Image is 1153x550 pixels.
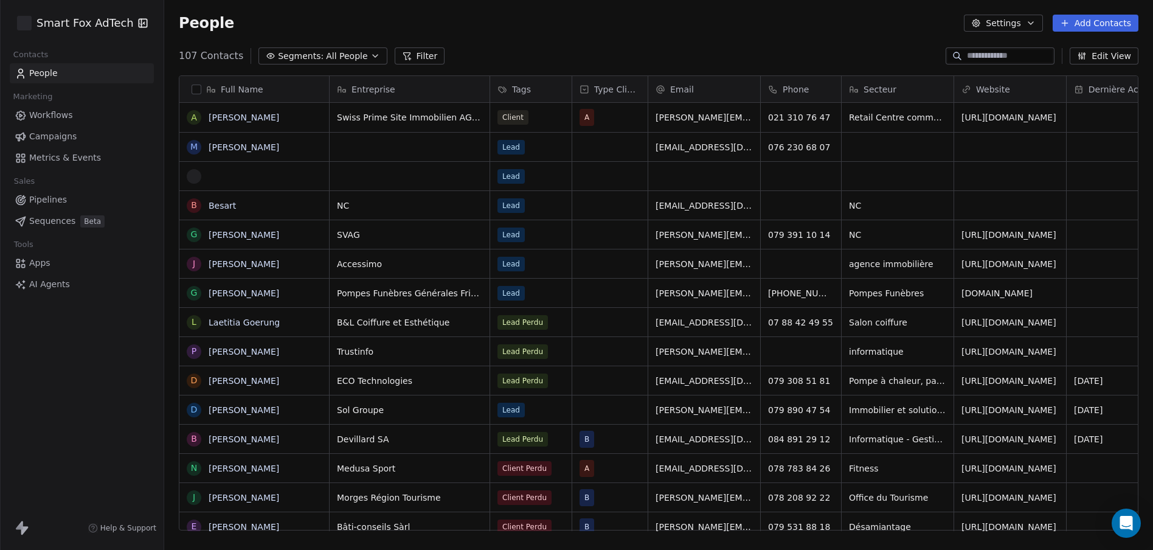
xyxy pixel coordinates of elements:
a: [PERSON_NAME] [209,405,279,415]
span: B [584,492,589,504]
span: 078 783 84 26 [768,462,834,475]
div: Entreprise [330,76,490,102]
span: Lead [497,286,525,301]
span: [EMAIL_ADDRESS][DOMAIN_NAME] [656,200,753,212]
button: Smart Fox AdTech [15,13,130,33]
div: M [190,141,198,153]
span: Bâti-conseils Sàrl [337,521,482,533]
a: Pipelines [10,190,154,210]
span: Lead [497,257,525,271]
span: Marketing [8,88,58,106]
span: Phone [783,83,809,96]
span: Client Perdu [497,490,552,505]
a: [PERSON_NAME] [209,376,279,386]
span: Contacts [8,46,54,64]
span: Retail Centre commercial [849,111,946,124]
span: [EMAIL_ADDRESS][DOMAIN_NAME] [656,141,753,153]
button: Edit View [1070,47,1138,64]
span: Medusa Sport [337,462,482,475]
a: SequencesBeta [10,211,154,231]
a: [PERSON_NAME] [209,434,279,444]
span: [PHONE_NUMBER] [768,287,834,299]
span: Segments: [278,50,324,63]
span: 076 230 68 07 [768,141,834,153]
span: [EMAIL_ADDRESS][DOMAIN_NAME] [656,375,753,387]
span: SVAG [337,229,482,241]
div: B [191,433,197,445]
div: B [191,199,197,212]
span: [PERSON_NAME][EMAIL_ADDRESS][PERSON_NAME][DOMAIN_NAME] [656,521,753,533]
a: [PERSON_NAME] [209,464,279,473]
span: 079 391 10 14 [768,229,834,241]
span: Client Perdu [497,461,552,476]
span: [EMAIL_ADDRESS][DOMAIN_NAME] [656,462,753,475]
a: [URL][DOMAIN_NAME] [961,434,1056,444]
span: Accessimo [337,258,482,270]
div: J [193,257,195,270]
span: ECO Technologies [337,375,482,387]
span: Lead [497,403,525,417]
a: [PERSON_NAME] [209,493,279,503]
button: Add Contacts [1053,15,1138,32]
div: D [191,374,198,387]
a: Besart [209,201,236,211]
span: agence immobilière [849,258,946,270]
a: [URL][DOMAIN_NAME] [961,259,1056,269]
span: [PERSON_NAME][EMAIL_ADDRESS][DOMAIN_NAME] [656,229,753,241]
span: [PERSON_NAME][EMAIL_ADDRESS][DOMAIN_NAME] [656,287,753,299]
a: [PERSON_NAME] [209,522,279,532]
span: informatique [849,346,946,358]
div: A [191,111,197,124]
span: 079 531 88 18 [768,521,834,533]
span: Beta [80,215,105,228]
span: Swiss Prime Site Immobilien AG ([GEOGRAPHIC_DATA]) [337,111,482,124]
span: Workflows [29,109,73,122]
span: [PERSON_NAME][EMAIL_ADDRESS][PERSON_NAME][DOMAIN_NAME] [656,111,753,124]
div: grid [179,103,330,531]
span: Lead Perdu [497,344,548,359]
div: Email [648,76,760,102]
div: J [193,491,195,504]
span: People [29,67,58,80]
span: Metrics & Events [29,151,101,164]
span: [PERSON_NAME][EMAIL_ADDRESS][PERSON_NAME][DOMAIN_NAME] [656,258,753,270]
span: Lead [497,198,525,213]
span: A [584,462,589,475]
a: [PERSON_NAME] [209,347,279,357]
span: Client Perdu [497,520,552,534]
div: D [191,403,198,416]
span: Smart Fox AdTech [36,15,134,31]
div: Tags [490,76,572,102]
span: 079 890 47 54 [768,404,834,416]
span: B [584,433,589,445]
div: L [192,316,196,329]
span: Lead [497,169,525,184]
a: Help & Support [88,523,156,533]
a: [URL][DOMAIN_NAME] [961,113,1056,122]
div: G [191,287,198,299]
span: Sol Groupe [337,404,482,416]
span: Sequences [29,215,75,228]
span: Client [497,110,528,125]
span: Pompes Funèbres Générales Fribourg – PFG BRODARD SA [337,287,482,299]
div: Website [954,76,1066,102]
button: Settings [964,15,1042,32]
div: Type Client [572,76,648,102]
span: People [179,14,234,32]
span: Pipelines [29,193,67,206]
span: Tags [512,83,531,96]
button: Filter [395,47,445,64]
span: Lead Perdu [497,432,548,447]
div: N [191,462,197,475]
a: [PERSON_NAME] [209,142,279,152]
span: NC [849,200,946,212]
span: B&L Coiffure et Esthétique [337,316,482,329]
span: [EMAIL_ADDRESS][DOMAIN_NAME] [656,316,753,329]
a: [PERSON_NAME] [209,113,279,122]
span: Immobilier et solutions financières [849,404,946,416]
a: Workflows [10,105,154,125]
span: [EMAIL_ADDRESS][DOMAIN_NAME] [656,433,753,445]
a: [URL][DOMAIN_NAME] [961,347,1056,357]
a: [URL][DOMAIN_NAME] [961,405,1056,415]
span: A [584,111,589,124]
